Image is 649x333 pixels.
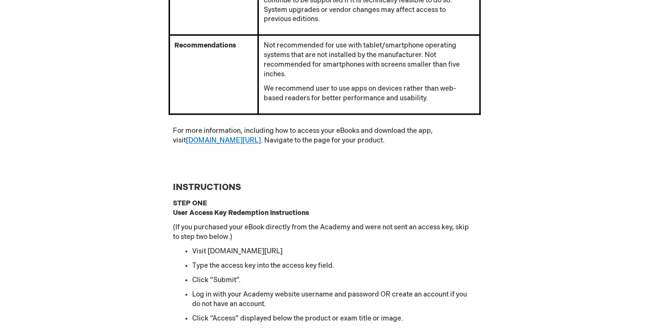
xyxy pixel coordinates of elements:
strong: INSTRUCTIONS [173,183,242,193]
li: Log in with your Academy website username and password OR create an account if you do not have an... [193,290,476,309]
li: Click “Access” displayed below the product or exam title or image. [193,314,476,324]
li: Click “Submit”. [193,276,476,285]
strong: STEP ONE [173,200,208,208]
a: [DOMAIN_NAME][URL] [186,137,261,145]
p: For more information, including how to access your eBooks and download the app, visit . Navigate ... [173,127,476,146]
li: Type the access key into the access key field. [193,262,476,271]
li: Visit [DOMAIN_NAME][URL] [193,247,476,257]
p: We recommend user to use apps on devices rather than web-based readers for better performance and... [264,84,474,104]
p: Not recommended for use with tablet/smartphone operating systems that are not installed by the ma... [264,41,474,80]
strong: Recommendations [175,42,236,50]
p: (If you purchased your eBook directly from the Academy and were not sent an access key, skip to s... [173,223,476,242]
strong: User Access Key Redemption Instructions [173,209,309,217]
